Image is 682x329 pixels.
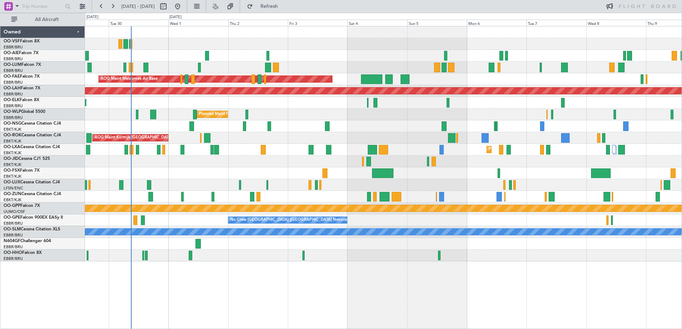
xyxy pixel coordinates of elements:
a: OO-GPPFalcon 7X [4,204,40,208]
a: EBBR/BRU [4,56,23,62]
span: OO-ROK [4,133,21,137]
a: OO-ROKCessna Citation CJ4 [4,133,61,137]
a: OO-SLMCessna Citation XLS [4,227,60,231]
a: OO-WLPGlobal 5500 [4,110,45,114]
a: EBKT/KJK [4,139,21,144]
a: OO-JIDCessna CJ1 525 [4,157,50,161]
div: AOG Maint Kortrijk-[GEOGRAPHIC_DATA] [95,132,172,143]
a: OO-ELKFalcon 8X [4,98,39,102]
a: OO-NSGCessna Citation CJ4 [4,121,61,126]
div: AOG Maint Melsbroek Air Base [101,74,158,84]
div: Thu 2 [228,20,288,26]
div: Sat 4 [347,20,407,26]
span: OO-LAH [4,86,21,90]
a: EBBR/BRU [4,45,23,50]
a: N604GFChallenger 604 [4,239,51,243]
a: EBKT/KJK [4,174,21,179]
a: EBBR/BRU [4,68,23,73]
a: EBBR/BRU [4,80,23,85]
div: Wed 1 [168,20,228,26]
a: EBBR/BRU [4,103,23,109]
span: OO-FSX [4,168,20,173]
span: OO-NSG [4,121,21,126]
div: No Crew [GEOGRAPHIC_DATA] ([GEOGRAPHIC_DATA] National) [230,215,350,225]
a: EBBR/BRU [4,256,23,261]
span: OO-AIE [4,51,19,55]
a: EBKT/KJK [4,162,21,167]
span: OO-HHO [4,251,22,255]
div: Tue 30 [109,20,168,26]
a: LFSN/ENC [4,186,23,191]
a: OO-HHOFalcon 8X [4,251,42,255]
a: EBBR/BRU [4,244,23,250]
span: OO-SLM [4,227,21,231]
a: OO-FAEFalcon 7X [4,74,40,79]
button: All Aircraft [8,14,77,25]
span: OO-WLP [4,110,21,114]
a: EBKT/KJK [4,127,21,132]
a: OO-LUMFalcon 7X [4,63,41,67]
span: All Aircraft [19,17,75,22]
a: OO-LXACessna Citation CJ4 [4,145,60,149]
div: Planned Maint Milan (Linate) [199,109,250,120]
div: [DATE] [169,14,182,20]
a: EBKT/KJK [4,197,21,203]
span: N604GF [4,239,20,243]
a: EBBR/BRU [4,233,23,238]
span: OO-ELK [4,98,20,102]
a: UUMO/OSF [4,209,25,214]
span: OO-GPP [4,204,20,208]
div: [DATE] [86,14,98,20]
span: OO-LUX [4,180,20,184]
a: EBBR/BRU [4,92,23,97]
a: OO-AIEFalcon 7X [4,51,39,55]
div: Sun 5 [407,20,467,26]
span: OO-ZUN [4,192,21,196]
a: EBBR/BRU [4,221,23,226]
a: OO-LUXCessna Citation CJ4 [4,180,60,184]
a: OO-LAHFalcon 7X [4,86,40,90]
span: Refresh [254,4,284,9]
div: Tue 7 [526,20,586,26]
input: Trip Number [22,1,63,12]
span: OO-VSF [4,39,20,43]
div: Planned Maint Kortrijk-[GEOGRAPHIC_DATA] [489,144,572,155]
a: EBKT/KJK [4,150,21,156]
span: OO-LXA [4,145,20,149]
span: OO-LUM [4,63,21,67]
span: OO-GPE [4,215,20,220]
button: Refresh [244,1,286,12]
a: OO-GPEFalcon 900EX EASy II [4,215,63,220]
span: OO-FAE [4,74,20,79]
span: [DATE] - [DATE] [121,3,155,10]
a: OO-FSXFalcon 7X [4,168,40,173]
a: OO-VSFFalcon 8X [4,39,40,43]
div: Mon 6 [467,20,526,26]
a: EBBR/BRU [4,115,23,120]
div: Fri 3 [288,20,347,26]
div: Wed 8 [586,20,646,26]
span: OO-JID [4,157,19,161]
a: OO-ZUNCessna Citation CJ4 [4,192,61,196]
